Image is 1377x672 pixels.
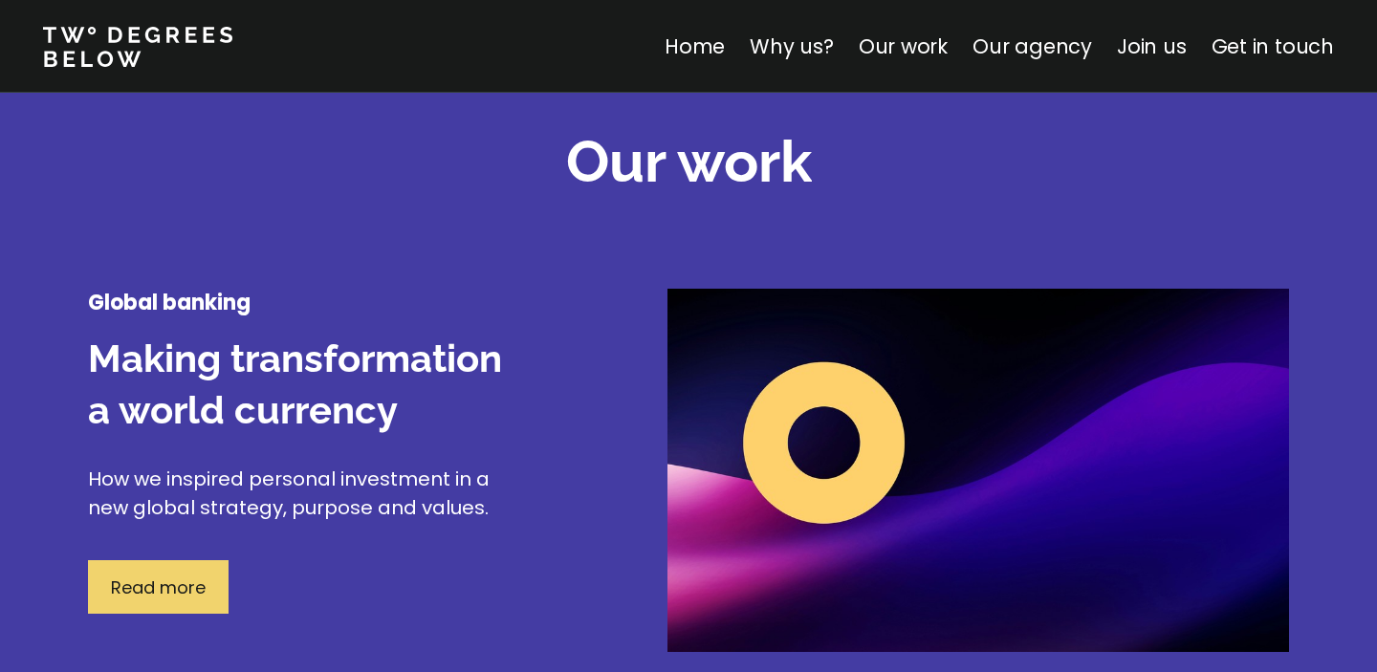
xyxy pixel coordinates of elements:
a: Home [665,33,725,60]
p: Read more [111,574,206,600]
a: Why us? [750,33,834,60]
a: Get in touch [1212,33,1334,60]
h2: Our work [566,123,812,201]
p: How we inspired personal investment in a new global strategy, purpose and values. [88,465,528,522]
a: Our work [859,33,948,60]
a: Join us [1117,33,1187,60]
h4: Global banking [88,289,528,317]
a: Our agency [973,33,1092,60]
h3: Making transformation a world currency [88,333,528,436]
